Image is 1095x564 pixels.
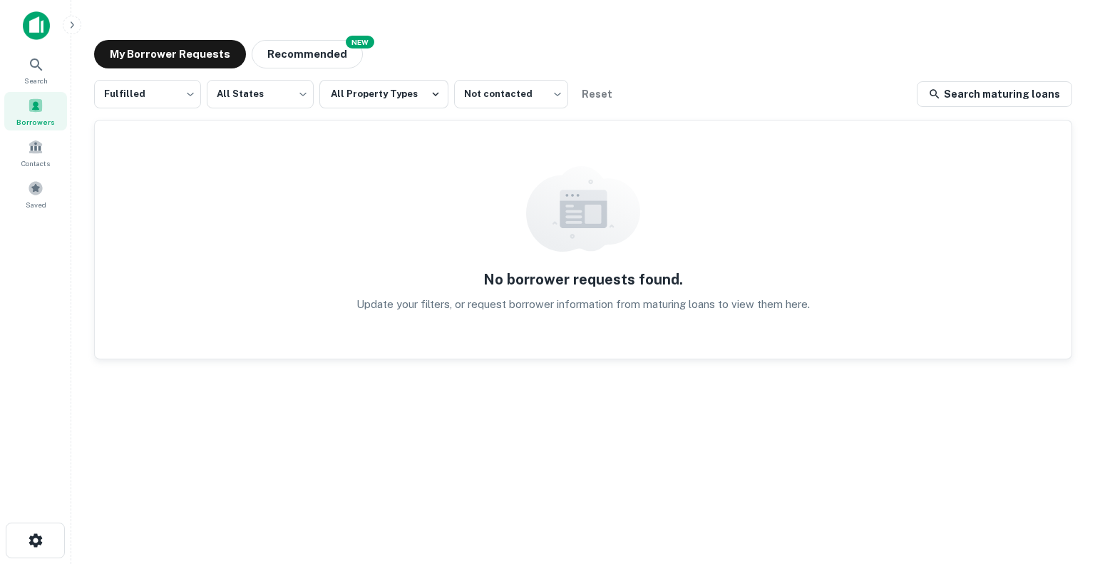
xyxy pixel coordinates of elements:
[4,92,67,130] a: Borrowers
[1024,450,1095,518] iframe: Chat Widget
[319,80,448,108] button: All Property Types
[574,80,620,108] button: Reset
[4,175,67,213] a: Saved
[483,269,683,290] h5: No borrower requests found.
[252,40,363,68] button: Recommended
[24,75,48,86] span: Search
[23,11,50,40] img: capitalize-icon.png
[4,133,67,172] a: Contacts
[917,81,1072,107] a: Search maturing loans
[356,296,810,313] p: Update your filters, or request borrower information from maturing loans to view them here.
[526,166,640,252] img: empty content
[21,158,50,169] span: Contacts
[94,76,201,113] div: Fulfilled
[346,36,374,48] div: NEW
[454,76,568,113] div: Not contacted
[94,40,246,68] button: My Borrower Requests
[4,51,67,89] a: Search
[16,116,55,128] span: Borrowers
[26,199,46,210] span: Saved
[207,76,314,113] div: All States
